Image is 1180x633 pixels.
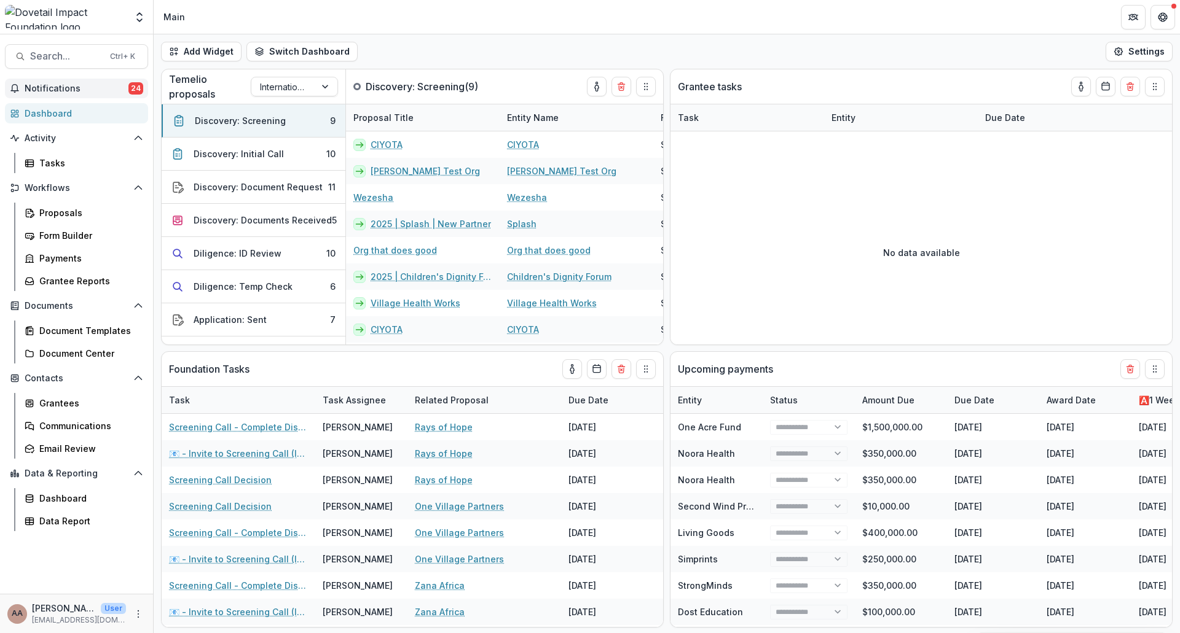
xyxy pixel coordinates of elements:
[195,114,286,127] div: Discovery: Screening
[587,359,607,379] button: Calendar
[1150,5,1175,29] button: Get Help
[5,464,148,483] button: Open Data & Reporting
[1139,526,1166,539] div: [DATE]
[507,323,539,336] a: CIYOTA
[346,104,500,131] div: Proposal Title
[671,111,706,124] div: Task
[20,438,148,459] a: Email Review
[5,296,148,316] button: Open Documents
[415,500,504,513] a: One Village Partners
[500,104,653,131] div: Entity Name
[315,394,393,406] div: Task Assignee
[855,440,947,467] div: $350,000.00
[1047,605,1074,618] div: [DATE]
[947,467,1039,493] div: [DATE]
[561,440,653,467] div: [DATE]
[20,393,148,413] a: Grantees
[39,419,138,432] div: Communications
[415,553,504,565] a: One Village Partners
[161,42,242,61] button: Add Widget
[978,111,1032,124] div: Due Date
[561,414,653,440] div: [DATE]
[162,387,315,413] div: Task
[32,615,126,626] p: [EMAIL_ADDRESS][DOMAIN_NAME]
[678,448,735,459] a: Noora Health
[947,414,1039,440] div: [DATE]
[947,572,1039,599] div: [DATE]
[159,8,190,26] nav: breadcrumb
[562,359,582,379] button: toggle-assigned-to-me
[323,473,393,486] div: [PERSON_NAME]
[25,373,128,384] span: Contacts
[671,387,763,413] div: Entity
[661,323,685,336] span: $0.00
[169,421,308,433] a: Screening Call - Complete Discovery Guide
[653,104,807,131] div: Funding Requested
[855,394,922,406] div: Amount Due
[763,387,855,413] div: Status
[947,387,1039,413] div: Due Date
[1139,605,1166,618] div: [DATE]
[39,157,138,169] div: Tasks
[128,82,143,95] span: 24
[32,602,96,615] p: [PERSON_NAME] [PERSON_NAME]
[1120,77,1140,96] button: Delete card
[25,183,128,193] span: Workflows
[323,421,393,433] div: [PERSON_NAME]
[947,546,1039,572] div: [DATE]
[246,42,358,61] button: Switch Dashboard
[661,165,685,177] span: $0.00
[25,133,128,144] span: Activity
[12,610,23,618] div: Amit Antony Alex
[5,368,148,388] button: Open Contacts
[661,191,685,204] span: $0.00
[653,111,752,124] div: Funding Requested
[415,579,465,592] a: Zana Africa
[346,111,421,124] div: Proposal Title
[678,475,735,485] a: Noora Health
[371,297,460,309] a: Village Health Works
[561,599,653,625] div: [DATE]
[855,572,947,599] div: $350,000.00
[883,246,960,259] p: No data available
[678,79,742,94] p: Grantee tasks
[5,128,148,148] button: Open Activity
[366,79,478,94] p: Discovery: Screening ( 9 )
[39,252,138,265] div: Payments
[39,274,138,287] div: Grantee Reports
[507,191,547,204] a: Wezesha
[1139,500,1166,513] div: [DATE]
[855,387,947,413] div: Amount Due
[20,153,148,173] a: Tasks
[194,247,281,260] div: Diligence: ID Review
[855,493,947,519] div: $10,000.00
[407,387,561,413] div: Related Proposal
[947,599,1039,625] div: [DATE]
[20,271,148,291] a: Grantee Reports
[661,217,685,230] span: $0.00
[561,387,653,413] div: Due Date
[947,394,1002,406] div: Due Date
[561,493,653,519] div: [DATE]
[169,553,308,565] a: 📧 - Invite to Screening Call (Int'l)
[5,178,148,198] button: Open Workflows
[194,181,323,193] div: Discovery: Document Request
[169,500,272,513] a: Screening Call Decision
[415,605,465,618] a: Zana Africa
[20,416,148,436] a: Communications
[678,422,741,432] a: One Acre Fund
[353,191,393,204] a: Wezesha
[169,362,250,376] p: Foundation Tasks
[415,473,473,486] a: Rays of Hope
[131,607,146,621] button: More
[5,103,148,123] a: Dashboard
[507,217,537,230] a: Splash
[1047,579,1074,592] div: [DATE]
[612,359,631,379] button: Delete card
[39,492,138,505] div: Dashboard
[507,297,597,309] a: Village Health Works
